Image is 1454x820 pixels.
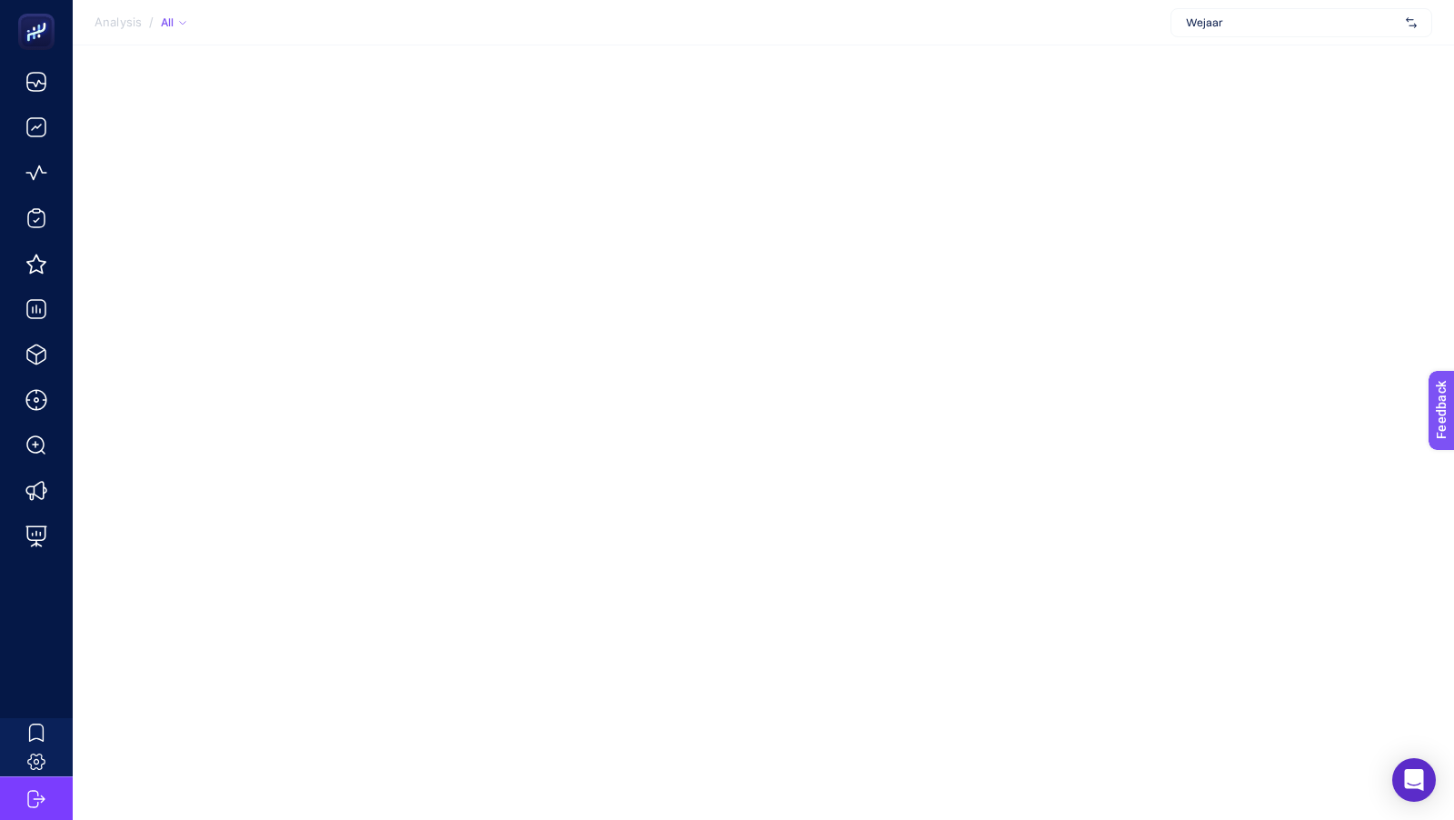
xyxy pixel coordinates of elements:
[1406,14,1417,32] img: svg%3e
[95,15,142,30] span: Analysis
[1186,15,1399,30] span: Wejaar
[149,15,154,29] span: /
[1392,758,1436,802] div: Open Intercom Messenger
[11,5,69,20] span: Feedback
[161,15,186,30] div: All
